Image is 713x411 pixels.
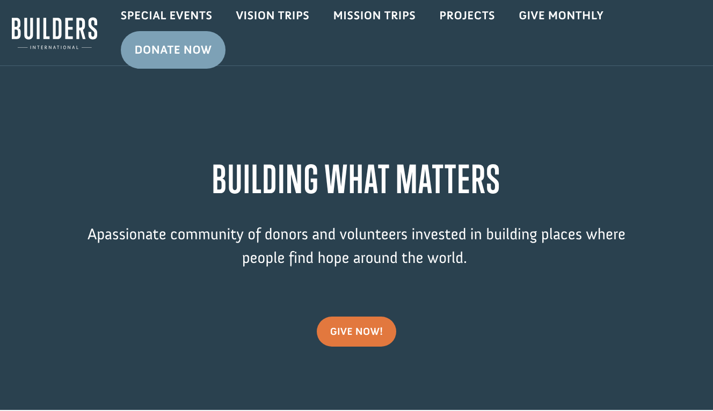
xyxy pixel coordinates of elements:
p: passionate community of donors and volunteers invested in building places where people find hope ... [71,223,642,285]
h1: BUILDING WHAT MATTERS [71,157,642,207]
img: Builders International [12,17,97,50]
a: Donate Now [121,31,226,69]
span: A [88,224,97,244]
a: give now! [317,317,397,347]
